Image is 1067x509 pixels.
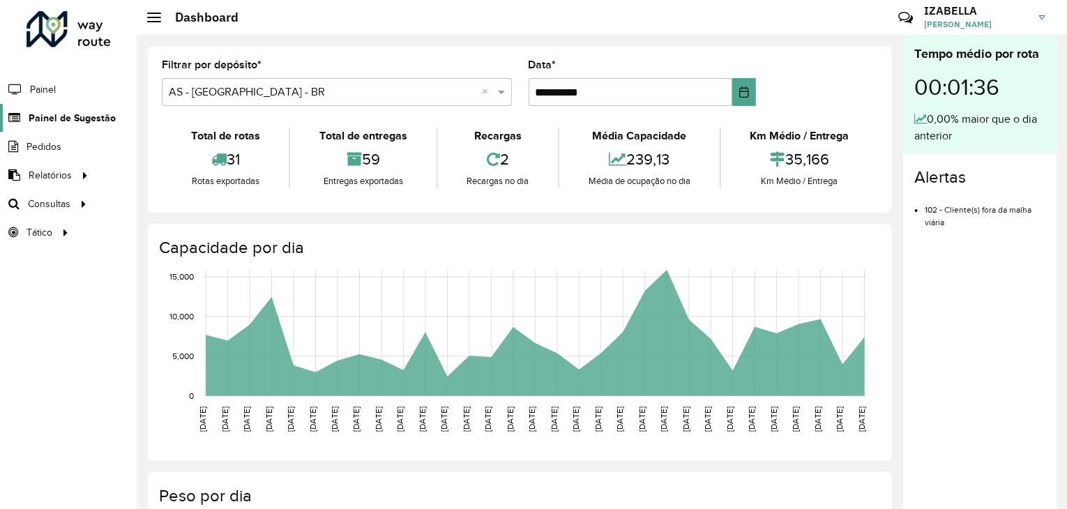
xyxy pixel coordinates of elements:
[198,407,207,432] text: [DATE]
[813,407,822,432] text: [DATE]
[703,407,712,432] text: [DATE]
[29,111,116,126] span: Painel de Sugestão
[169,272,194,281] text: 15,000
[220,407,229,432] text: [DATE]
[914,63,1045,111] div: 00:01:36
[563,174,716,188] div: Média de ocupação no dia
[529,56,557,73] label: Data
[791,407,800,432] text: [DATE]
[924,4,1029,17] h3: IZABELLA
[294,144,432,174] div: 59
[725,128,875,144] div: Km Médio / Entrega
[563,144,716,174] div: 239,13
[162,56,262,73] label: Filtrar por depósito
[30,82,56,97] span: Painel
[330,407,339,432] text: [DATE]
[396,407,405,432] text: [DATE]
[732,78,756,106] button: Choose Date
[172,351,194,360] text: 5,000
[441,144,554,174] div: 2
[615,407,624,432] text: [DATE]
[484,407,493,432] text: [DATE]
[242,407,251,432] text: [DATE]
[914,111,1045,144] div: 0,00% maior que o dia anterior
[681,407,690,432] text: [DATE]
[483,84,494,100] span: Clear all
[264,407,273,432] text: [DATE]
[747,407,756,432] text: [DATE]
[352,407,361,432] text: [DATE]
[769,407,778,432] text: [DATE]
[27,139,61,154] span: Pedidos
[308,407,317,432] text: [DATE]
[418,407,427,432] text: [DATE]
[165,144,285,174] div: 31
[161,10,239,25] h2: Dashboard
[169,312,194,321] text: 10,000
[725,174,875,188] div: Km Médio / Entrega
[659,407,668,432] text: [DATE]
[835,407,844,432] text: [DATE]
[914,45,1045,63] div: Tempo médio por rota
[165,174,285,188] div: Rotas exportadas
[550,407,559,432] text: [DATE]
[528,407,537,432] text: [DATE]
[374,407,383,432] text: [DATE]
[914,167,1045,188] h4: Alertas
[441,128,554,144] div: Recargas
[925,193,1045,229] li: 102 - Cliente(s) fora da malha viária
[725,144,875,174] div: 35,166
[29,168,72,183] span: Relatórios
[924,18,1029,31] span: [PERSON_NAME]
[189,391,194,400] text: 0
[165,128,285,144] div: Total de rotas
[159,486,878,506] h4: Peso por dia
[286,407,295,432] text: [DATE]
[506,407,515,432] text: [DATE]
[440,407,449,432] text: [DATE]
[159,238,878,258] h4: Capacidade por dia
[27,225,52,240] span: Tático
[857,407,866,432] text: [DATE]
[462,407,471,432] text: [DATE]
[593,407,603,432] text: [DATE]
[563,128,716,144] div: Média Capacidade
[637,407,646,432] text: [DATE]
[294,174,432,188] div: Entregas exportadas
[571,407,580,432] text: [DATE]
[441,174,554,188] div: Recargas no dia
[294,128,432,144] div: Total de entregas
[28,197,70,211] span: Consultas
[725,407,734,432] text: [DATE]
[891,3,921,33] a: Contato Rápido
